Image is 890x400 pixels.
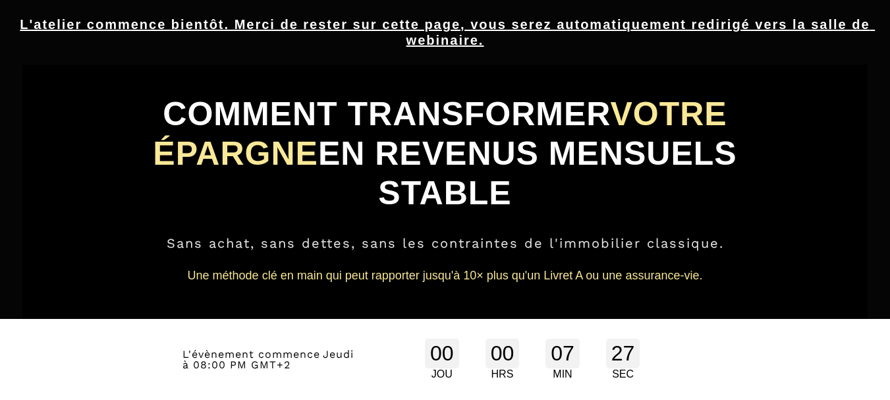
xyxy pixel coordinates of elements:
span: Jeudi à 08:00 PM GMT+2 [182,348,354,371]
span: Une méthode clé en main qui peut rapporter jusqu'à 10× plus qu'un Livret A ou une assurance-vie. [188,269,703,282]
div: HRS [486,368,520,380]
div: MIN [545,368,580,380]
div: 27 [606,339,640,368]
span: L'évènement commence [182,348,320,360]
div: 00 [486,339,520,368]
div: 00 [425,339,459,368]
div: 07 [545,339,580,368]
u: L'atelier commence bientôt. Merci de rester sur cette page, vous serez automatiquement redirigé v... [20,17,875,47]
h1: COMMENT TRANSFORMER EN REVENUS MENSUELS STABLE [134,88,756,219]
div: SEC [606,368,640,380]
div: JOU [425,368,459,380]
span: Sans achat, sans dettes, sans les contraintes de l'immobilier classique. [167,235,724,251]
